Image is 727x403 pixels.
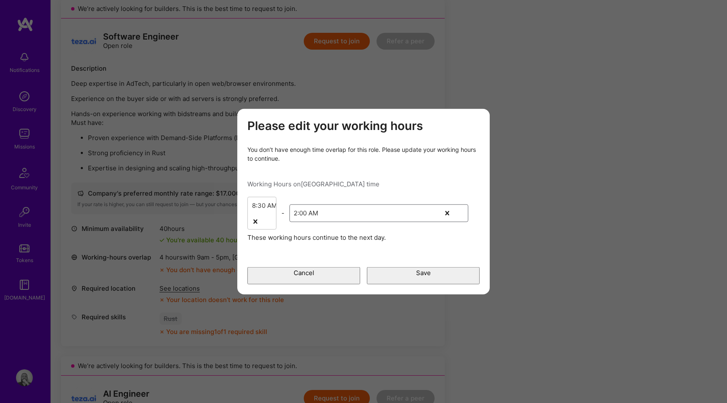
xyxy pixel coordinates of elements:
[237,109,490,294] div: modal
[252,201,277,210] div: 8:30 AM
[247,145,480,162] div: You don’t have enough time overlap for this role. Please update your working hours to continue.
[458,211,462,215] i: icon Chevron
[266,219,271,223] i: icon Chevron
[367,267,480,284] button: Save
[247,179,480,188] div: Working Hours on [GEOGRAPHIC_DATA] time
[247,267,360,284] button: Cancel
[247,233,480,241] div: These working hours continue to the next day.
[247,119,480,133] h3: Please edit your working hours
[294,209,318,217] div: 2:00 AM
[276,209,289,217] div: -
